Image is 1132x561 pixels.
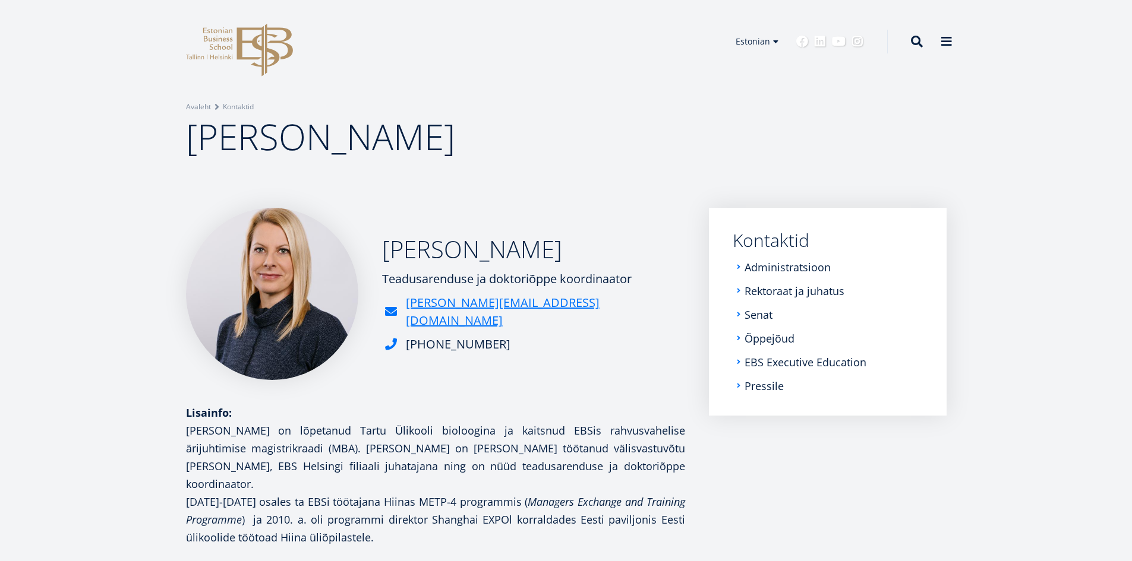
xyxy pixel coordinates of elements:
em: Managers Exchange and Training Programme [186,495,685,527]
a: Linkedin [814,36,826,47]
a: Avaleht [186,101,211,113]
a: Kontaktid [733,232,923,249]
a: [PERSON_NAME][EMAIL_ADDRESS][DOMAIN_NAME] [406,294,685,329]
span: [PERSON_NAME] [186,112,455,161]
a: EBS Executive Education [745,356,866,368]
img: Sigrid Lainevee [186,208,358,380]
a: Rektoraat ja juhatus [745,285,844,297]
a: Administratsioon [745,261,831,273]
a: Pressile [745,380,784,392]
a: Youtube [832,36,846,47]
a: Instagram [852,36,863,47]
a: Senat [745,309,772,321]
a: Õppejõud [745,332,794,344]
a: Kontaktid [223,101,254,113]
div: Lisainfo: [186,404,685,421]
h4: [PERSON_NAME] on lõpetanud Tartu Ülikooli bioloogina ja kaitsnud EBSis rahvusvahelise ärijuhtimis... [186,421,685,546]
div: Teadusarenduse ja doktoriõppe koordinaator [382,270,685,288]
div: [PHONE_NUMBER] [406,335,510,353]
a: Facebook [796,36,808,47]
h2: [PERSON_NAME] [382,234,685,264]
